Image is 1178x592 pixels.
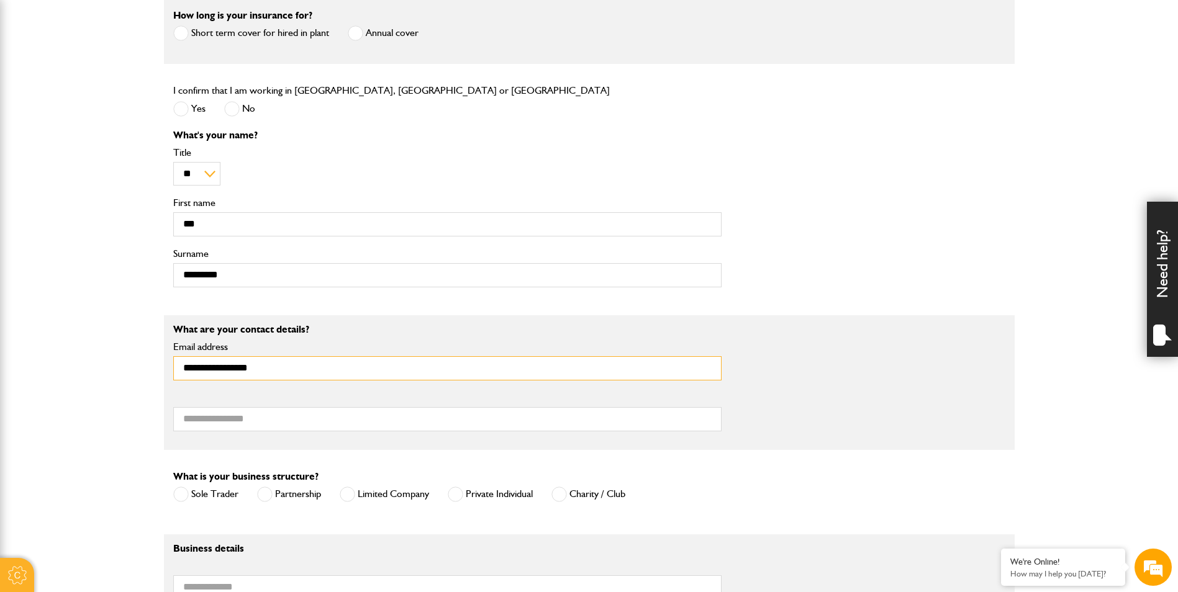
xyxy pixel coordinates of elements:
[173,249,722,259] label: Surname
[173,101,206,117] label: Yes
[16,151,227,179] input: Enter your email address
[173,544,722,554] p: Business details
[173,472,319,482] label: What is your business structure?
[16,188,227,215] input: Enter your phone number
[173,487,238,502] label: Sole Trader
[1010,557,1116,567] div: We're Online!
[16,225,227,372] textarea: Type your message and hit 'Enter'
[173,11,312,20] label: How long is your insurance for?
[348,25,419,41] label: Annual cover
[21,69,52,86] img: d_20077148190_company_1631870298795_20077148190
[340,487,429,502] label: Limited Company
[16,115,227,142] input: Enter your last name
[173,198,722,208] label: First name
[173,25,329,41] label: Short term cover for hired in plant
[257,487,321,502] label: Partnership
[65,70,209,86] div: Chat with us now
[173,148,722,158] label: Title
[169,382,225,399] em: Start Chat
[448,487,533,502] label: Private Individual
[173,130,722,140] p: What's your name?
[1147,202,1178,357] div: Need help?
[551,487,625,502] label: Charity / Club
[1010,569,1116,578] p: How may I help you today?
[224,101,255,117] label: No
[173,86,610,96] label: I confirm that I am working in [GEOGRAPHIC_DATA], [GEOGRAPHIC_DATA] or [GEOGRAPHIC_DATA]
[173,325,722,334] p: What are your contact details?
[173,342,722,352] label: Email address
[204,6,233,36] div: Minimize live chat window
